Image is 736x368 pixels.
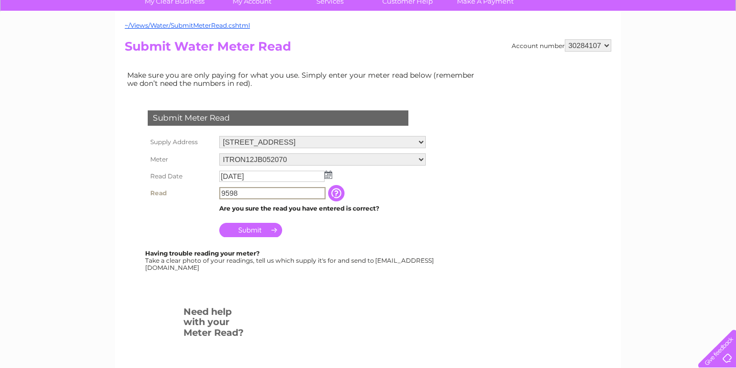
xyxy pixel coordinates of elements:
[26,27,78,58] img: logo.png
[582,43,604,51] a: Energy
[702,43,726,51] a: Log out
[647,43,662,51] a: Blog
[512,39,611,52] div: Account number
[127,6,610,50] div: Clear Business is a trading name of Verastar Limited (registered in [GEOGRAPHIC_DATA] No. 3667643...
[556,43,576,51] a: Water
[145,151,217,168] th: Meter
[125,68,482,90] td: Make sure you are only paying for what you use. Simply enter your meter read below (remember we d...
[145,250,435,271] div: Take a clear photo of your readings, tell us which supply it's for and send to [EMAIL_ADDRESS][DO...
[148,110,408,126] div: Submit Meter Read
[219,223,282,237] input: Submit
[328,185,347,201] input: Information
[668,43,693,51] a: Contact
[183,305,246,343] h3: Need help with your Meter Read?
[325,171,332,179] img: ...
[125,21,250,29] a: ~/Views/Water/SubmitMeterRead.cshtml
[145,133,217,151] th: Supply Address
[217,202,428,215] td: Are you sure the read you have entered is correct?
[145,185,217,202] th: Read
[543,5,614,18] a: 0333 014 3131
[125,39,611,59] h2: Submit Water Meter Read
[145,168,217,185] th: Read Date
[610,43,641,51] a: Telecoms
[145,249,260,257] b: Having trouble reading your meter?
